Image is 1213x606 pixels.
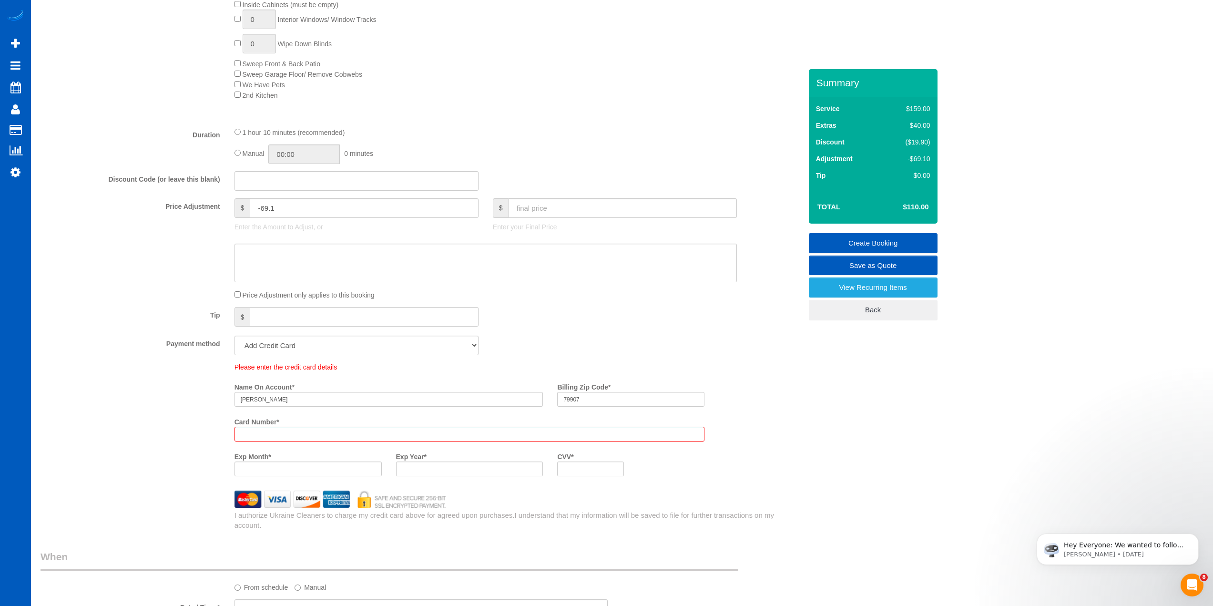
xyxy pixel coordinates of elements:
label: Payment method [33,336,227,349]
a: Save as Quote [809,256,938,276]
iframe: Intercom notifications message [1022,514,1213,580]
label: Duration [33,127,227,140]
span: We Have Pets [243,81,285,89]
label: Name On Account [234,379,295,392]
div: $40.00 [885,121,930,130]
label: Tip [816,171,826,180]
div: $159.00 [885,104,930,113]
img: Automaid Logo [6,10,25,23]
p: Message from Ellie, sent 2d ago [41,37,164,45]
label: CVV [557,449,573,462]
span: Wipe Down Blinds [277,40,332,48]
input: Manual [295,585,301,591]
label: Tip [33,307,227,320]
p: Enter your Final Price [493,222,737,232]
input: From schedule [234,585,241,591]
h4: $110.00 [874,203,928,211]
label: Exp Month [234,449,271,462]
label: From schedule [234,579,288,592]
span: $ [493,198,509,218]
span: Sweep Garage Floor/ Remove Cobwebs [243,71,362,78]
div: I authorize Ukraine Cleaners to charge my credit card above for agreed upon purchases. [227,510,809,531]
label: Service [816,104,840,113]
label: Adjustment [816,154,853,164]
label: Exp Year [396,449,427,462]
span: 8 [1200,574,1208,581]
label: Extras [816,121,836,130]
div: Please enter the credit card details [227,362,712,372]
label: Discount [816,137,845,147]
span: 1 hour 10 minutes (recommended) [243,129,345,136]
input: final price [509,198,737,218]
label: Price Adjustment [33,198,227,211]
div: ($19.90) [885,137,930,147]
a: Back [809,300,938,320]
span: 2nd Kitchen [243,92,278,99]
span: Inside Cabinets (must be empty) [243,1,339,9]
span: Interior Windows/ Window Tracks [277,16,376,23]
span: $ [234,307,250,327]
label: Billing Zip Code [557,379,611,392]
strong: Total [817,203,841,211]
span: Price Adjustment only applies to this booking [243,291,375,299]
span: $ [234,198,250,218]
p: Enter the Amount to Adjust, or [234,222,479,232]
a: Create Booking [809,233,938,253]
div: $0.00 [885,171,930,180]
iframe: Intercom live chat [1181,574,1203,596]
span: 0 minutes [344,150,373,157]
span: Manual [243,150,265,157]
label: Card Number [234,414,279,427]
a: View Recurring Items [809,277,938,298]
span: Sweep Front & Back Patio [243,60,320,68]
legend: When [41,550,738,571]
span: Hey Everyone: We wanted to follow up and let you know we have been closely monitoring the account... [41,28,163,130]
span: I understand that my information will be saved to file for further transactions on my account. [234,511,774,529]
img: credit cards [227,491,453,507]
div: -$69.10 [885,154,930,164]
label: Discount Code (or leave this blank) [33,171,227,184]
h3: Summary [816,77,933,88]
label: Manual [295,579,326,592]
